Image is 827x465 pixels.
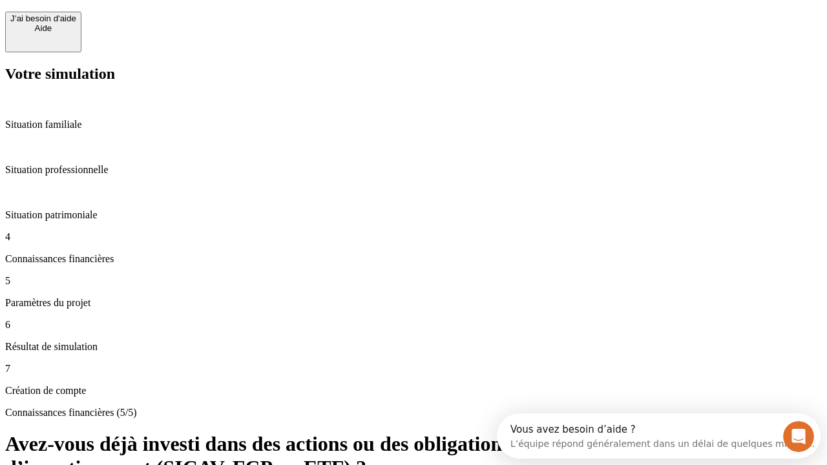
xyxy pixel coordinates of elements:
[14,21,318,35] div: L’équipe répond généralement dans un délai de quelques minutes.
[5,319,822,331] p: 6
[5,385,822,397] p: Création de compte
[5,164,822,176] p: Situation professionnelle
[5,5,356,41] div: Ouvrir le Messenger Intercom
[5,407,822,418] p: Connaissances financières (5/5)
[5,119,822,130] p: Situation familiale
[783,421,814,452] iframe: Intercom live chat
[10,14,76,23] div: J’ai besoin d'aide
[14,11,318,21] div: Vous avez besoin d’aide ?
[497,413,821,459] iframe: Intercom live chat discovery launcher
[5,253,822,265] p: Connaissances financières
[5,231,822,243] p: 4
[5,12,81,52] button: J’ai besoin d'aideAide
[5,209,822,221] p: Situation patrimoniale
[5,275,822,287] p: 5
[5,341,822,353] p: Résultat de simulation
[10,23,76,33] div: Aide
[5,297,822,309] p: Paramètres du projet
[5,65,822,83] h2: Votre simulation
[5,363,822,375] p: 7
